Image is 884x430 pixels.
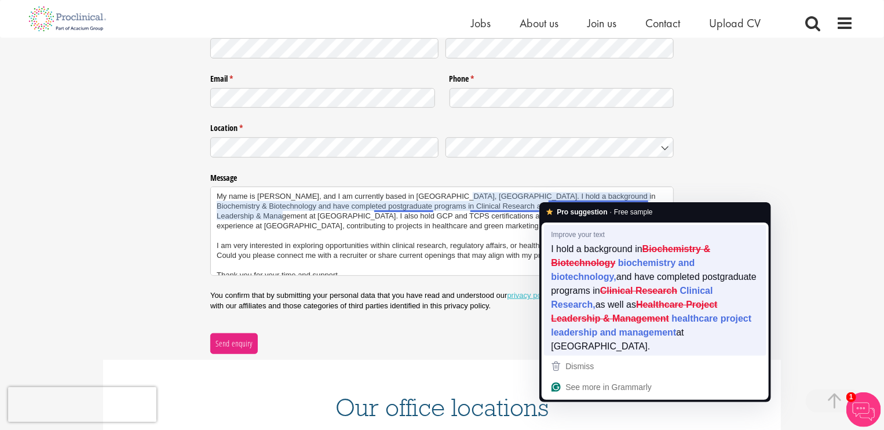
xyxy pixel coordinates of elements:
legend: Location [210,119,674,134]
input: Last [445,38,674,59]
span: 1 [846,392,856,402]
input: First [210,38,439,59]
input: Country [445,137,674,158]
p: You confirm that by submitting your personal data that you have read and understood our . We only... [210,290,674,311]
span: Send enquiry [215,337,253,350]
label: Phone [450,70,674,85]
img: Chatbot [846,392,881,427]
button: Send enquiry [210,333,258,354]
a: Jobs [471,16,491,31]
a: Contact [645,16,680,31]
label: Email [210,70,435,85]
h1: Our office locations [120,395,764,420]
input: State / Province / Region [210,137,439,158]
a: privacy policy [507,291,552,300]
a: About us [520,16,558,31]
a: Join us [587,16,616,31]
a: Upload CV [709,16,761,31]
iframe: reCAPTCHA [8,387,156,422]
label: Message [210,168,674,183]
